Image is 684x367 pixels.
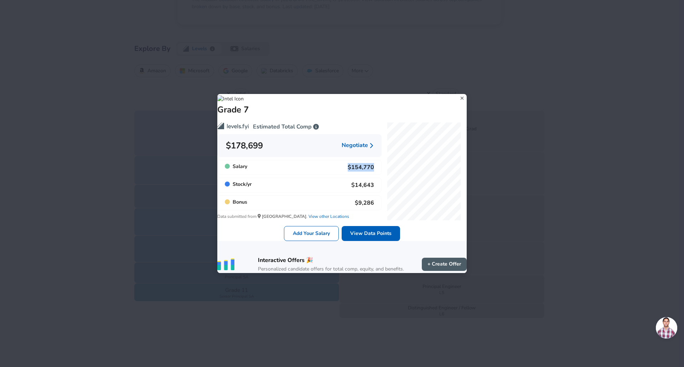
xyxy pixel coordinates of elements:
span: Stock / yr [225,181,252,189]
p: $9,286 [355,199,374,207]
a: Negotiate [342,140,373,151]
h6: Personalized candidate offers for total comp, equity, and benefits. [258,265,404,273]
strong: [GEOGRAPHIC_DATA] [262,214,306,219]
span: Salary [225,163,247,172]
p: Estimated Total Comp [217,122,382,131]
span: Data submitted from . [217,213,382,220]
p: $14,643 [351,181,374,189]
span: Bonus [225,199,247,207]
img: vertical-bars.png [217,258,234,270]
img: Intel Icon [217,95,244,103]
h1: Grade 7 [217,104,249,115]
a: View other Locations [307,214,349,219]
a: Add Your Salary [284,226,339,241]
p: $154,770 [348,163,374,172]
a: + Create Offer [422,258,467,271]
img: Levels.fyi logo [217,122,252,130]
div: Open chat [656,317,677,339]
a: Interactive Offers 🎉Personalized candidate offers for total comp, equity, and benefits.+ Create O... [217,241,467,273]
h6: Interactive Offers 🎉 [258,255,404,265]
div: $178,699 [226,140,263,151]
a: View Data Points [342,226,400,241]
